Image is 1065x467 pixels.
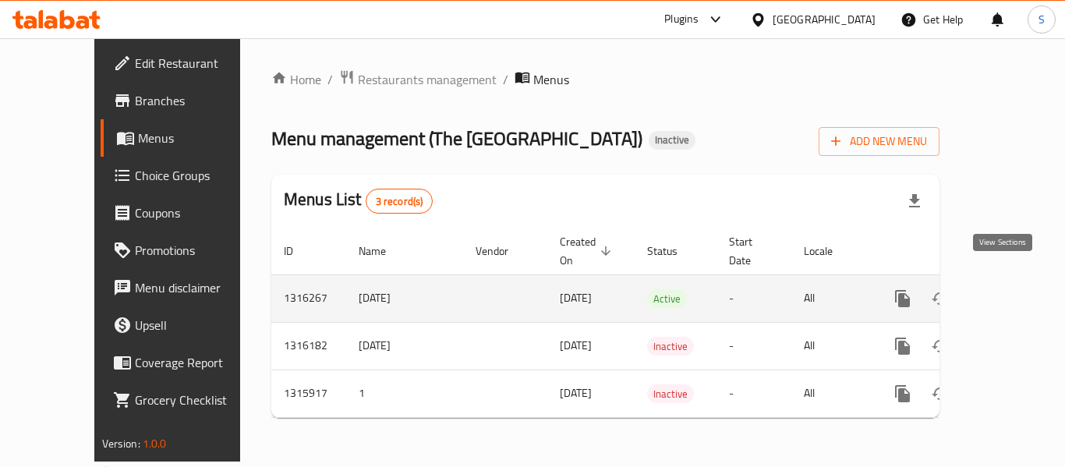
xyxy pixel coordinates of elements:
[922,375,959,412] button: Change Status
[560,335,592,356] span: [DATE]
[284,242,313,260] span: ID
[271,228,1046,418] table: enhanced table
[647,290,687,308] span: Active
[647,338,694,356] span: Inactive
[101,269,272,306] a: Menu disclaimer
[358,70,497,89] span: Restaurants management
[135,353,260,372] span: Coverage Report
[503,70,508,89] li: /
[831,132,927,151] span: Add New Menu
[647,242,698,260] span: Status
[271,70,321,89] a: Home
[284,188,433,214] h2: Menus List
[647,337,694,356] div: Inactive
[359,242,406,260] span: Name
[271,274,346,322] td: 1316267
[922,327,959,365] button: Change Status
[716,370,791,417] td: -
[729,232,773,270] span: Start Date
[271,322,346,370] td: 1316182
[101,157,272,194] a: Choice Groups
[346,370,463,417] td: 1
[773,11,876,28] div: [GEOGRAPHIC_DATA]
[884,327,922,365] button: more
[664,10,699,29] div: Plugins
[102,433,140,454] span: Version:
[101,381,272,419] a: Grocery Checklist
[346,274,463,322] td: [DATE]
[791,274,872,322] td: All
[143,433,167,454] span: 1.0.0
[271,370,346,417] td: 1315917
[135,241,260,260] span: Promotions
[366,189,433,214] div: Total records count
[884,280,922,317] button: more
[560,232,616,270] span: Created On
[922,280,959,317] button: Change Status
[647,385,694,403] span: Inactive
[791,370,872,417] td: All
[138,129,260,147] span: Menus
[1038,11,1045,28] span: S
[804,242,853,260] span: Locale
[101,306,272,344] a: Upsell
[327,70,333,89] li: /
[533,70,569,89] span: Menus
[649,133,695,147] span: Inactive
[101,44,272,82] a: Edit Restaurant
[716,322,791,370] td: -
[476,242,529,260] span: Vendor
[647,289,687,308] div: Active
[716,274,791,322] td: -
[101,232,272,269] a: Promotions
[339,69,497,90] a: Restaurants management
[135,91,260,110] span: Branches
[346,322,463,370] td: [DATE]
[135,166,260,185] span: Choice Groups
[366,194,433,209] span: 3 record(s)
[896,182,933,220] div: Export file
[884,375,922,412] button: more
[135,203,260,222] span: Coupons
[271,69,939,90] nav: breadcrumb
[101,344,272,381] a: Coverage Report
[647,384,694,403] div: Inactive
[135,278,260,297] span: Menu disclaimer
[819,127,939,156] button: Add New Menu
[135,316,260,334] span: Upsell
[101,194,272,232] a: Coupons
[135,391,260,409] span: Grocery Checklist
[560,383,592,403] span: [DATE]
[560,288,592,308] span: [DATE]
[872,228,1046,275] th: Actions
[101,82,272,119] a: Branches
[791,322,872,370] td: All
[135,54,260,73] span: Edit Restaurant
[101,119,272,157] a: Menus
[271,121,642,156] span: Menu management ( The [GEOGRAPHIC_DATA] )
[649,131,695,150] div: Inactive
